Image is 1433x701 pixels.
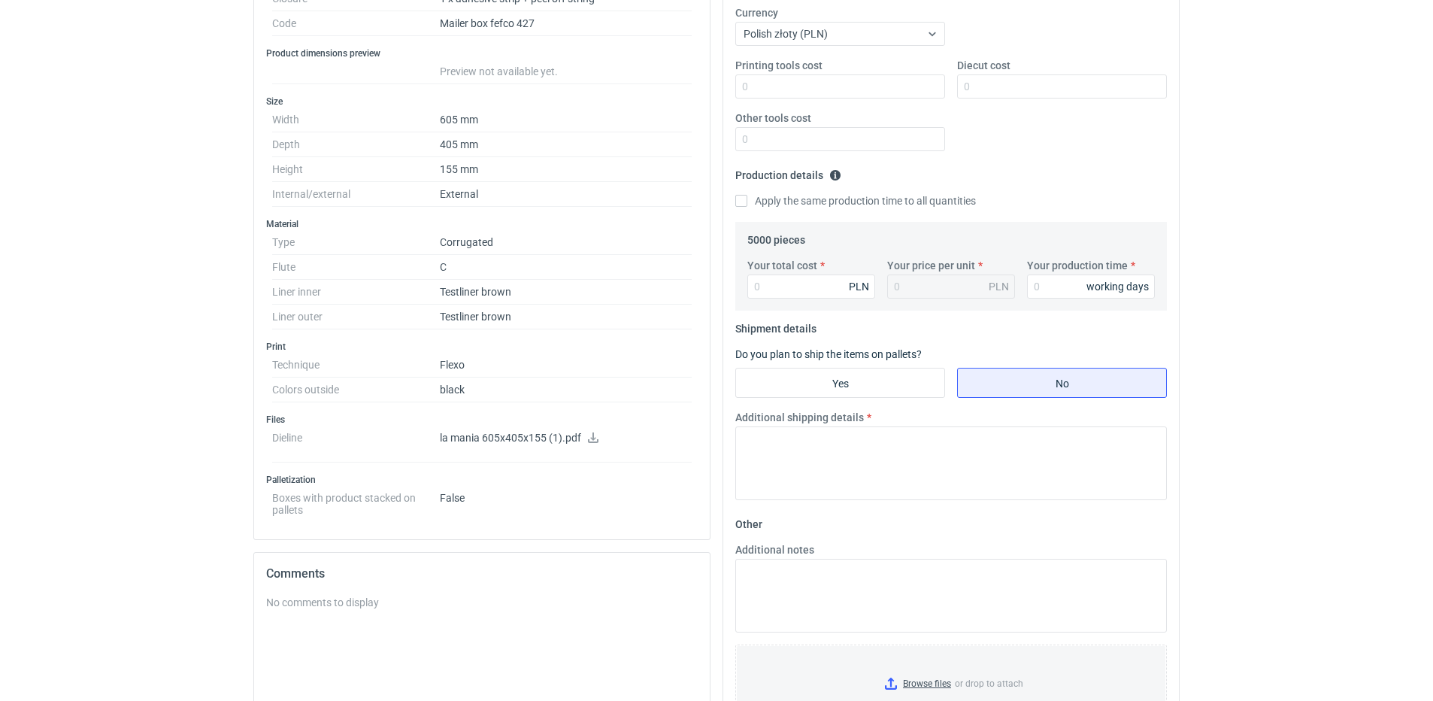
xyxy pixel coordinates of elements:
[735,193,976,208] label: Apply the same production time to all quantities
[735,512,762,530] legend: Other
[266,595,698,610] div: No comments to display
[272,280,440,305] dt: Liner inner
[440,305,692,329] dd: Testliner brown
[272,353,440,378] dt: Technique
[989,279,1009,294] div: PLN
[440,353,692,378] dd: Flexo
[735,317,816,335] legend: Shipment details
[747,258,817,273] label: Your total cost
[744,28,828,40] span: Polish złoty (PLN)
[849,279,869,294] div: PLN
[266,414,698,426] h3: Files
[957,74,1167,99] input: 0
[735,163,841,181] legend: Production details
[735,74,945,99] input: 0
[272,486,440,516] dt: Boxes with product stacked on pallets
[1027,275,1155,299] input: 0
[735,348,922,360] label: Do you plan to ship the items on pallets?
[887,258,975,273] label: Your price per unit
[735,410,864,425] label: Additional shipping details
[735,542,814,557] label: Additional notes
[272,157,440,182] dt: Height
[1086,279,1149,294] div: working days
[440,182,692,207] dd: External
[735,368,945,398] label: Yes
[440,486,692,516] dd: False
[266,565,698,583] h2: Comments
[272,230,440,255] dt: Type
[272,108,440,132] dt: Width
[272,255,440,280] dt: Flute
[440,108,692,132] dd: 605 mm
[272,378,440,402] dt: Colors outside
[1027,258,1128,273] label: Your production time
[735,111,811,126] label: Other tools cost
[747,228,805,246] legend: 5000 pieces
[735,127,945,151] input: 0
[440,280,692,305] dd: Testliner brown
[266,341,698,353] h3: Print
[440,157,692,182] dd: 155 mm
[266,96,698,108] h3: Size
[957,58,1010,73] label: Diecut cost
[440,255,692,280] dd: C
[266,47,698,59] h3: Product dimensions preview
[272,132,440,157] dt: Depth
[440,11,692,36] dd: Mailer box fefco 427
[440,378,692,402] dd: black
[272,182,440,207] dt: Internal/external
[735,5,778,20] label: Currency
[440,432,692,445] p: la mania 605x405x155 (1).pdf
[272,11,440,36] dt: Code
[272,426,440,463] dt: Dieline
[440,65,558,77] span: Preview not available yet.
[957,368,1167,398] label: No
[440,132,692,157] dd: 405 mm
[735,58,823,73] label: Printing tools cost
[266,474,698,486] h3: Palletization
[747,275,875,299] input: 0
[266,218,698,230] h3: Material
[272,305,440,329] dt: Liner outer
[440,230,692,255] dd: Corrugated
